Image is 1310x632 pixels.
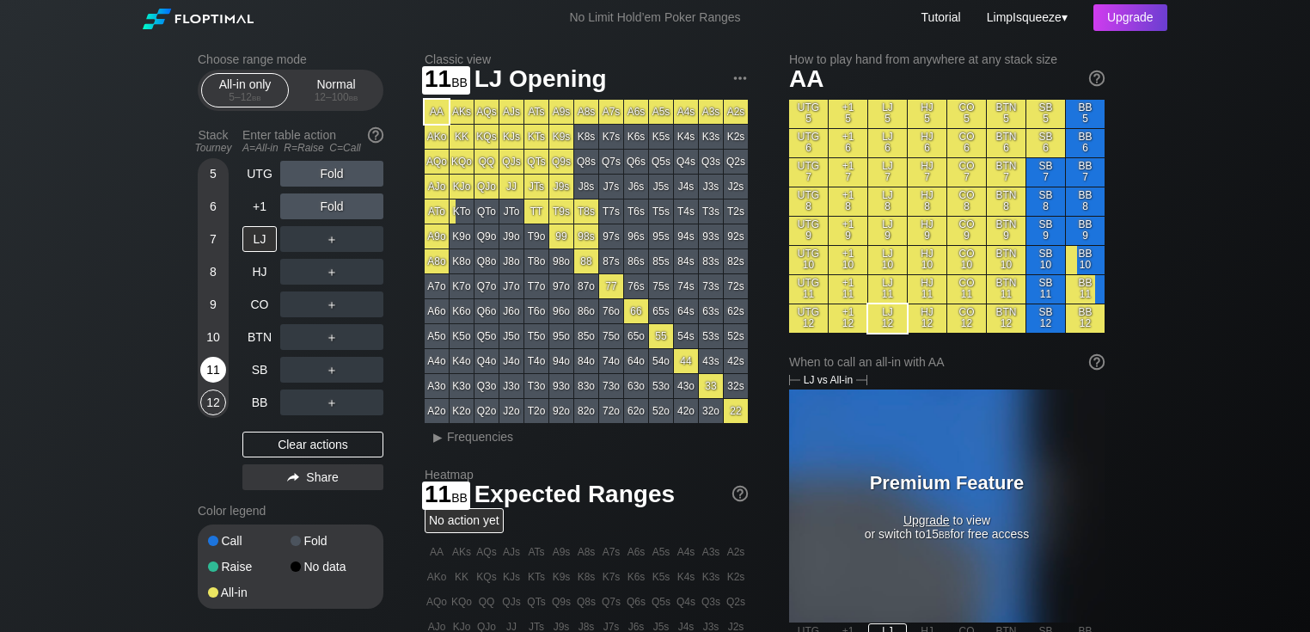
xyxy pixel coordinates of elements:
[724,399,748,423] div: 22
[425,399,449,423] div: A2o
[699,374,723,398] div: 33
[649,150,673,174] div: Q5s
[425,150,449,174] div: AQo
[868,246,907,274] div: LJ 10
[499,274,523,298] div: J7o
[1066,304,1105,333] div: BB 12
[450,374,474,398] div: K3o
[574,349,598,373] div: 84o
[1093,4,1167,31] div: Upgrade
[450,274,474,298] div: K7o
[450,100,474,124] div: AKs
[947,217,986,245] div: CO 9
[908,217,946,245] div: HJ 9
[205,74,285,107] div: All-in only
[1066,217,1105,245] div: BB 9
[297,74,376,107] div: Normal
[474,125,499,149] div: KQs
[549,274,573,298] div: 97o
[829,304,867,333] div: +1 12
[287,473,299,482] img: share.864f2f62.svg
[549,175,573,199] div: J9s
[599,299,623,323] div: 76o
[868,304,907,333] div: LJ 12
[789,129,828,157] div: UTG 6
[450,125,474,149] div: KK
[200,390,226,415] div: 12
[143,9,253,29] img: Floptimal logo
[499,374,523,398] div: J3o
[724,374,748,398] div: 32s
[366,126,385,144] img: help.32db89a4.svg
[242,193,277,219] div: +1
[674,374,698,398] div: 43o
[450,324,474,348] div: K5o
[524,150,548,174] div: QTs
[982,8,1070,27] div: ▾
[242,390,277,415] div: BB
[699,125,723,149] div: K3s
[699,299,723,323] div: 63s
[474,224,499,249] div: Q9o
[1026,100,1065,128] div: SB 5
[724,249,748,273] div: 82s
[649,374,673,398] div: 53o
[549,150,573,174] div: Q9s
[524,175,548,199] div: JTs
[674,349,698,373] div: 44
[425,468,748,482] h2: Heatmap
[499,150,523,174] div: QJs
[499,249,523,273] div: J8o
[422,66,470,95] span: 11
[674,224,698,249] div: 94s
[499,299,523,323] div: J6o
[987,304,1025,333] div: BTN 12
[524,349,548,373] div: T4o
[699,199,723,224] div: T3s
[699,349,723,373] div: 43s
[198,52,383,66] h2: Choose range mode
[208,535,291,547] div: Call
[524,199,548,224] div: TT
[789,217,828,245] div: UTG 9
[599,125,623,149] div: K7s
[624,150,648,174] div: Q6s
[451,71,468,90] span: bb
[450,150,474,174] div: KQo
[649,399,673,423] div: 52o
[699,224,723,249] div: 93s
[1026,275,1065,304] div: SB 11
[1087,69,1106,88] img: help.32db89a4.svg
[947,187,986,216] div: CO 8
[549,100,573,124] div: A9s
[450,299,474,323] div: K6o
[908,246,946,274] div: HJ 10
[624,299,648,323] div: 66
[425,175,449,199] div: AJo
[699,175,723,199] div: J3s
[1026,129,1065,157] div: SB 6
[789,52,1105,66] h2: How to play hand from anywhere at any stack size
[549,349,573,373] div: 94o
[649,224,673,249] div: 95s
[200,291,226,317] div: 9
[599,349,623,373] div: 74o
[447,430,513,444] span: Frequencies
[947,246,986,274] div: CO 10
[624,125,648,149] div: K6s
[574,224,598,249] div: 98s
[349,91,358,103] span: bb
[674,324,698,348] div: 54s
[724,199,748,224] div: T2s
[280,390,383,415] div: ＋
[599,100,623,124] div: A7s
[599,324,623,348] div: 75o
[674,175,698,199] div: J4s
[280,291,383,317] div: ＋
[649,324,673,348] div: 55
[425,52,748,66] h2: Classic view
[425,299,449,323] div: A6o
[699,399,723,423] div: 32o
[499,349,523,373] div: J4o
[200,259,226,285] div: 8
